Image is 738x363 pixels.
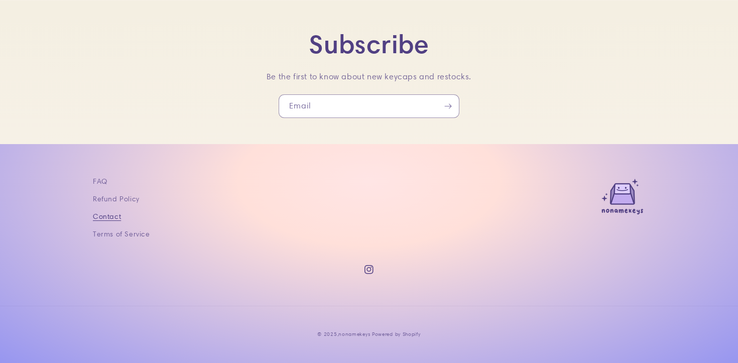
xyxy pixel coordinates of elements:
[45,28,693,60] h2: Subscribe
[93,208,121,225] a: Contact
[93,175,107,190] a: FAQ
[93,190,140,208] a: Refund Policy
[372,331,421,337] a: Powered by Shopify
[338,331,370,337] a: nonamekeys
[93,225,150,243] a: Terms of Service
[193,70,545,84] p: Be the first to know about new keycaps and restocks.
[317,331,370,337] small: © 2025,
[437,94,459,118] button: Subscribe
